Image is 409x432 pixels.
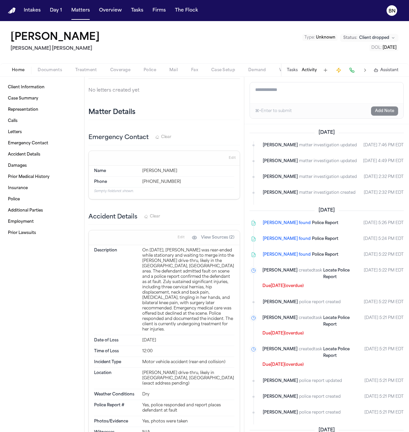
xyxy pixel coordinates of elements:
a: Employment [5,216,79,227]
span: Locate Police Report [323,269,350,279]
span: [PERSON_NAME] [263,409,298,416]
time: August 15, 2025 at 7:46 PM [363,142,404,149]
span: Status: [343,35,357,41]
div: [PERSON_NAME] [142,168,234,174]
time: August 15, 2025 at 2:32 PM [364,189,404,196]
p: Due [DATE] (overdue) [262,362,359,368]
dt: Date of Loss [94,338,138,343]
span: [PERSON_NAME] [262,267,297,280]
span: [PERSON_NAME] found [263,236,311,242]
button: Matters [69,5,92,16]
a: Locate Police Report [323,346,359,359]
span: created task [299,267,322,280]
span: Police Report [312,237,338,241]
span: Workspaces [279,68,305,73]
time: August 15, 2025 at 2:32 PM [364,174,404,180]
span: Mail [169,68,178,73]
time: August 15, 2025 at 4:49 PM [363,158,404,164]
span: Locate Police Report [323,347,350,358]
button: Overview [96,5,124,16]
dt: Phone [94,179,138,185]
h3: Emergency Contact [88,133,149,142]
span: [PERSON_NAME] [263,158,298,164]
time: July 28, 2025 at 5:21 PM [364,346,404,368]
span: Type : [304,36,315,40]
h3: Accident Details [88,213,137,222]
time: July 28, 2025 at 5:22 PM [364,267,404,290]
span: [PERSON_NAME] [263,299,298,305]
dt: Location [94,370,138,386]
a: Police Report [312,251,338,258]
a: Police Report [312,220,338,226]
span: created task [299,315,322,328]
button: Clear Accident Details [144,214,160,219]
a: Additional Parties [5,205,79,216]
time: July 28, 2025 at 5:21 PM [364,393,404,400]
button: Day 1 [47,5,65,16]
a: Home [8,8,16,14]
span: [PERSON_NAME] [263,189,298,196]
button: Intakes [21,5,43,16]
button: Add Note [371,106,398,116]
span: Police Report [312,221,338,225]
time: July 28, 2025 at 5:21 PM [364,315,404,337]
span: matter investigation created [299,189,356,196]
button: Activity [302,68,317,73]
span: matter investigation updated [299,174,357,180]
span: Treatment [75,68,97,73]
button: Create Immediate Task [334,66,343,75]
img: Finch Logo [8,8,16,14]
a: Firms [150,5,168,16]
dt: Police Report # [94,403,138,413]
div: Yes, photos were taken [142,419,234,424]
span: Edit [229,156,236,160]
a: Client Information [5,82,79,93]
button: Edit matter name [11,32,100,43]
button: Tasks [128,5,146,16]
a: Representation [5,104,79,115]
time: July 28, 2025 at 5:21 PM [364,378,404,384]
span: police report updated [299,378,342,384]
span: [DATE] [315,207,339,214]
span: [PERSON_NAME] [263,142,298,149]
button: View Sources (2) [188,232,238,243]
button: Add Task [321,66,330,75]
h2: Matter Details [88,108,135,117]
div: Yes, police responded and report places defendant at fault [142,403,234,413]
span: Home [12,68,24,73]
dt: Time of Loss [94,349,138,354]
button: Edit [176,232,187,243]
span: police report created [299,409,341,416]
p: Due [DATE] (overdue) [262,283,358,290]
time: July 28, 2025 at 5:21 PM [364,409,404,416]
a: Calls [5,116,79,126]
div: [PHONE_NUMBER] [142,179,234,185]
button: The Flock [172,5,201,16]
a: Locate Police Report [323,267,358,280]
button: Edit DOL: 2022-03-31 [369,44,398,51]
a: Prior Lawsuits [5,228,79,238]
div: [PERSON_NAME] drive-thru, likely in [GEOGRAPHIC_DATA], [GEOGRAPHIC_DATA] (exact address pending) [142,370,234,386]
div: ⌘+Enter to submit [255,108,292,114]
span: matter investigation updated [299,158,357,164]
span: police report created [299,299,341,305]
dt: Weather Conditions [94,392,138,397]
a: Emergency Contact [5,138,79,149]
span: Police [144,68,156,73]
span: [PERSON_NAME] [263,174,298,180]
dt: Incident Type [94,360,138,365]
h1: [PERSON_NAME] [11,32,100,43]
dt: Photos/Evidence [94,419,138,424]
span: [PERSON_NAME] found [263,220,311,226]
span: Coverage [110,68,130,73]
button: Assistant [374,68,398,73]
button: Change status from Client dropped [340,34,398,42]
span: Fax [191,68,198,73]
span: created task [299,346,322,359]
a: Accident Details [5,149,79,160]
time: July 28, 2025 at 5:26 PM [363,220,404,226]
span: [PERSON_NAME] found [263,251,311,258]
